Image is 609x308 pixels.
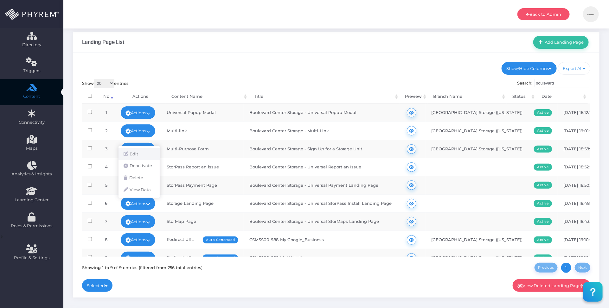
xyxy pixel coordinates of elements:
[426,249,528,267] td: [GEOGRAPHIC_DATA] Storage ([US_STATE])
[534,236,552,243] span: Active
[502,62,557,75] a: Show/Hide Columns
[534,182,552,189] span: Active
[98,230,115,248] td: 8
[244,104,397,122] td: Boulevard Center Storage - Universal Popup Modal
[98,158,115,176] td: 4
[98,194,115,212] td: 6
[167,255,238,261] div: Redirect URL
[534,146,552,153] span: Active
[426,230,528,248] td: [GEOGRAPHIC_DATA] Storage ([US_STATE])
[98,212,115,230] td: 7
[558,230,601,248] td: [DATE] 19:10:26
[119,184,160,196] a: View Data
[536,90,588,104] th: Date: activate to sort column ascending
[534,255,552,261] span: Active
[400,90,428,104] th: Preview: activate to sort column ascending
[82,79,129,88] label: Show entries
[535,79,590,88] input: Search:
[426,140,528,158] td: [GEOGRAPHIC_DATA] Storage ([US_STATE])
[244,158,397,176] td: Boulevard Center Storage - Universal Report an Issue
[4,119,59,126] span: Connectivity
[94,79,114,88] select: Showentries
[121,124,156,137] a: Actions
[426,122,528,140] td: [GEOGRAPHIC_DATA] Storage ([US_STATE])
[513,279,591,292] a: View Deleted Landing Page(s)
[82,261,203,271] div: Showing 1 to 9 of 9 entries (filtered from 256 total entries)
[4,93,59,100] span: Content
[203,236,238,243] span: Auto Generated
[119,172,160,184] a: Delete
[534,200,552,207] span: Active
[119,148,160,160] a: Edit
[428,90,507,104] th: Branch Name: activate to sort column ascending
[517,79,591,88] label: Search:
[167,236,238,243] div: Redirect URL
[121,197,156,210] a: Actions
[161,194,244,212] td: Storage Landing Page
[26,145,37,152] span: Maps
[161,176,244,194] td: StorPass Payment Page
[244,194,397,212] td: Boulevard Center Storage - Universal StorPass Install Landing Page
[166,90,248,104] th: Content Name: activate to sort column ascending
[121,106,156,119] a: Actions
[203,255,238,261] span: Auto Generated
[507,90,536,104] th: Status: activate to sort column ascending
[558,158,601,176] td: [DATE] 18:52:21
[98,104,115,122] td: 1
[558,122,601,140] td: [DATE] 19:01:45
[558,104,601,122] td: [DATE] 16:12:12
[561,263,571,273] a: 1
[121,252,156,264] a: Actions
[98,176,115,194] td: 5
[534,164,552,171] span: Active
[244,249,397,267] td: CSMSS00-988-My Website
[82,39,125,45] h3: Landing Page List
[98,90,115,104] th: No: activate to sort column ascending
[161,104,244,122] td: Universal Popup Modal
[4,223,59,229] span: Roles & Permissions
[248,90,400,104] th: Title: activate to sort column ascending
[533,36,589,48] a: Add Landing Page
[4,197,59,203] span: Learning Center
[558,140,601,158] td: [DATE] 18:58:31
[543,40,584,45] span: Add Landing Page
[98,249,115,267] td: 9
[558,212,601,230] td: [DATE] 18:43:38
[558,194,601,212] td: [DATE] 18:48:52
[534,218,552,225] span: Active
[534,109,552,116] span: Active
[161,140,244,158] td: Multi-Purpose Form
[82,279,113,292] a: Selected
[161,122,244,140] td: Multi-link
[244,212,397,230] td: Boulevard Center Storage - Universal StorMaps Landing Page
[119,160,160,172] a: Deactivate
[161,212,244,230] td: StorMap Page
[244,230,397,248] td: CSMSS00-988-My Google_Business
[244,140,397,158] td: Boulevard Center Storage - Sign Up for a Storage Unit
[558,249,601,267] td: [DATE] 19:10:19
[517,8,570,20] a: Back to Admin
[121,143,156,155] a: Actions
[4,42,59,48] span: Directory
[115,90,166,104] th: Actions
[4,171,59,177] span: Analytics & Insights
[244,122,397,140] td: Boulevard Center Storage - Multi-Link
[558,176,601,194] td: [DATE] 18:50:36
[4,68,59,74] span: Triggers
[426,104,528,122] td: [GEOGRAPHIC_DATA] Storage ([US_STATE])
[98,122,115,140] td: 2
[534,127,552,134] span: Active
[161,158,244,176] td: StorPass Report an issue
[121,233,156,246] a: Actions
[98,140,115,158] td: 3
[14,255,49,261] span: Profile & Settings
[558,62,591,75] a: Export All
[121,215,156,228] a: Actions
[244,176,397,194] td: Boulevard Center Storage - Universal Payment Landing Page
